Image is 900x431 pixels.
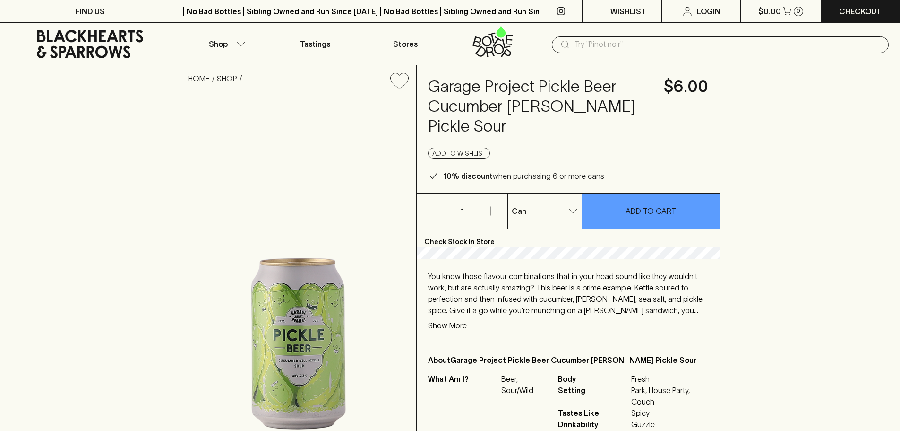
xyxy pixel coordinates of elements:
p: Checkout [839,6,882,17]
button: Shop [180,23,270,65]
a: Stores [360,23,450,65]
h4: Garage Project Pickle Beer Cucumber [PERSON_NAME] Pickle Sour [428,77,652,136]
b: 10% discount [443,172,493,180]
button: Add to wishlist [428,148,490,159]
span: Fresh [631,373,708,385]
p: $0.00 [758,6,781,17]
input: Try "Pinot noir" [574,37,881,52]
span: Drinkability [558,419,629,430]
a: SHOP [217,74,237,83]
a: Tastings [270,23,360,65]
p: Tastings [300,38,330,50]
p: Can [512,205,526,217]
p: Wishlist [610,6,646,17]
p: About Garage Project Pickle Beer Cucumber [PERSON_NAME] Pickle Sour [428,354,708,366]
span: Spicy [631,407,708,419]
p: FIND US [76,6,105,17]
p: Login [697,6,720,17]
span: Park, House Party, Couch [631,385,708,407]
h4: $6.00 [664,77,708,97]
span: Tastes Like [558,407,629,419]
span: Guzzle [631,419,708,430]
p: Show More [428,320,467,331]
p: Shop [209,38,228,50]
button: ADD TO CART [582,194,720,229]
p: 1 [451,194,473,229]
button: Add to wishlist [386,69,412,93]
div: Can [508,202,582,220]
p: 0 [797,9,800,14]
p: What Am I? [428,373,499,396]
p: You know those flavour combinations that in your head sound like they wouldn't work, but are actu... [428,271,708,316]
p: Check Stock In Store [417,229,720,247]
p: ADD TO CART [626,205,676,217]
p: Stores [393,38,418,50]
p: Beer, Sour/Wild [501,373,547,396]
span: Body [558,373,629,385]
span: Setting [558,385,629,407]
a: HOME [188,74,210,83]
p: when purchasing 6 or more cans [443,170,604,182]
